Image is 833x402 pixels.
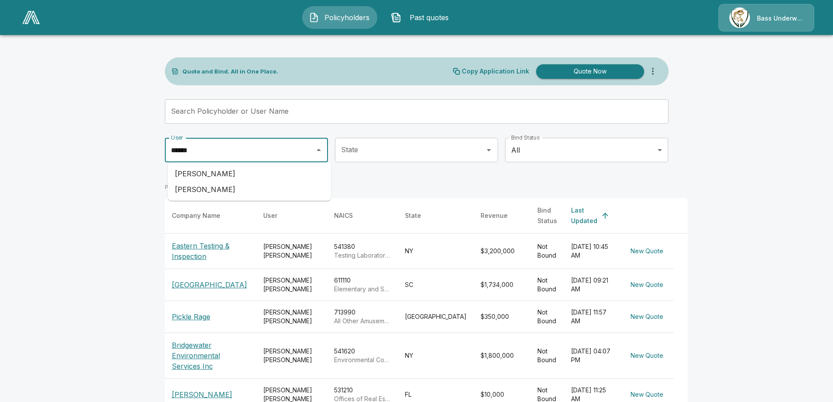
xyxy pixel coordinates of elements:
[334,317,391,325] p: All Other Amusement and Recreation Industries
[530,198,564,234] th: Bind Status
[309,12,319,23] img: Policyholders Icon
[168,166,331,182] li: [PERSON_NAME]
[530,333,564,379] td: Not Bound
[334,210,353,221] div: NAICS
[263,347,320,364] div: [PERSON_NAME] [PERSON_NAME]
[627,348,667,364] button: New Quote
[263,276,320,294] div: [PERSON_NAME] [PERSON_NAME]
[398,269,474,301] td: SC
[384,6,460,29] button: Past quotes IconPast quotes
[165,183,210,191] p: POLICYHOLDERS
[323,12,371,23] span: Policyholders
[627,243,667,259] button: New Quote
[530,234,564,269] td: Not Bound
[313,144,325,156] button: Close
[571,205,597,226] div: Last Updated
[334,251,391,260] p: Testing Laboratories and Services
[182,69,278,74] p: Quote and Bind. All in One Place.
[505,138,668,162] div: All
[627,277,667,293] button: New Quote
[564,301,620,333] td: [DATE] 11:57 AM
[391,12,401,23] img: Past quotes Icon
[172,389,232,400] p: [PERSON_NAME]
[627,309,667,325] button: New Quote
[172,311,210,322] p: Pickle Rage
[511,134,540,141] label: Bind Status
[474,301,530,333] td: $350,000
[398,333,474,379] td: NY
[564,333,620,379] td: [DATE] 04:07 PM
[474,269,530,301] td: $1,734,000
[334,356,391,364] p: Environmental Consulting Services
[405,12,453,23] span: Past quotes
[172,340,249,371] p: Bridgewater Environmental Services Inc
[334,285,391,294] p: Elementary and Secondary Schools
[474,234,530,269] td: $3,200,000
[334,276,391,294] div: 611110
[334,242,391,260] div: 541380
[334,347,391,364] div: 541620
[263,308,320,325] div: [PERSON_NAME] [PERSON_NAME]
[302,6,377,29] button: Policyholders IconPolicyholders
[334,308,391,325] div: 713990
[530,269,564,301] td: Not Bound
[530,301,564,333] td: Not Bound
[172,210,220,221] div: Company Name
[168,182,331,197] li: [PERSON_NAME]
[22,11,40,24] img: AA Logo
[398,234,474,269] td: NY
[481,210,508,221] div: Revenue
[644,63,662,80] button: more
[171,134,183,141] label: User
[462,68,529,74] p: Copy Application Link
[564,234,620,269] td: [DATE] 10:45 AM
[263,242,320,260] div: [PERSON_NAME] [PERSON_NAME]
[263,210,277,221] div: User
[564,269,620,301] td: [DATE] 09:21 AM
[474,333,530,379] td: $1,800,000
[405,210,421,221] div: State
[398,301,474,333] td: [GEOGRAPHIC_DATA]
[172,241,249,262] p: Eastern Testing & Inspection
[483,144,495,156] button: Open
[536,64,644,79] button: Quote Now
[172,280,247,290] p: [GEOGRAPHIC_DATA]
[533,64,644,79] a: Quote Now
